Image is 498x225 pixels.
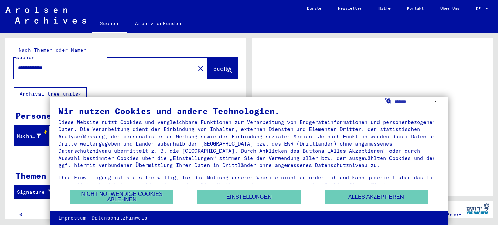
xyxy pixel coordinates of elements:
span: DE [476,6,484,11]
mat-header-cell: Nachname [14,126,50,146]
div: Personen [15,110,57,122]
div: Wir nutzen Cookies und andere Technologien. [58,107,440,115]
img: Arolsen_neg.svg [5,7,86,24]
mat-icon: close [196,64,205,73]
div: Diese Website nutzt Cookies und vergleichbare Funktionen zur Verarbeitung von Endgeräteinformatio... [58,118,440,169]
button: Alles akzeptieren [325,190,428,204]
div: Themen [15,170,46,182]
div: Ihre Einwilligung ist stets freiwillig, für die Nutzung unserer Website nicht erforderlich und ka... [58,174,440,196]
button: Nicht notwendige Cookies ablehnen [70,190,173,204]
mat-label: Nach Themen oder Namen suchen [16,47,87,60]
span: Suche [213,65,230,72]
label: Sprache auswählen [384,98,391,104]
div: Signature [17,187,63,198]
div: Nachname [17,133,41,140]
a: Archiv erkunden [127,15,190,32]
a: Datenschutzhinweis [92,215,147,222]
button: Archival tree units [14,87,87,100]
button: Clear [194,61,207,75]
div: Signature [17,189,56,196]
a: Suchen [92,15,127,33]
img: yv_logo.png [465,200,491,217]
a: Impressum [58,215,86,222]
button: Einstellungen [197,190,301,204]
div: Nachname [17,130,50,141]
button: Suche [207,58,238,79]
select: Sprache auswählen [395,97,440,107]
